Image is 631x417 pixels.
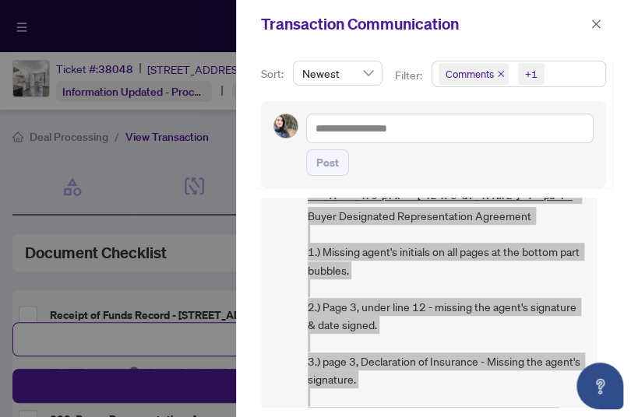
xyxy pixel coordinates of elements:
[590,19,601,30] span: close
[439,63,509,85] span: Comments
[497,70,505,78] span: close
[525,66,538,82] div: +1
[306,149,349,176] button: Post
[261,65,287,82] p: Sort:
[274,114,298,138] img: Profile Icon
[308,142,582,202] a: 300_Buyer_Representation_Agreement_-_Authority_for_Purchase_or_Lease_-_A_-_PropTx-[PERSON_NAME].pdf
[446,66,494,82] span: Comments
[261,12,586,36] div: Transaction Communication
[302,61,373,85] span: Newest
[576,363,623,409] button: Open asap
[395,67,425,84] p: Filter:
